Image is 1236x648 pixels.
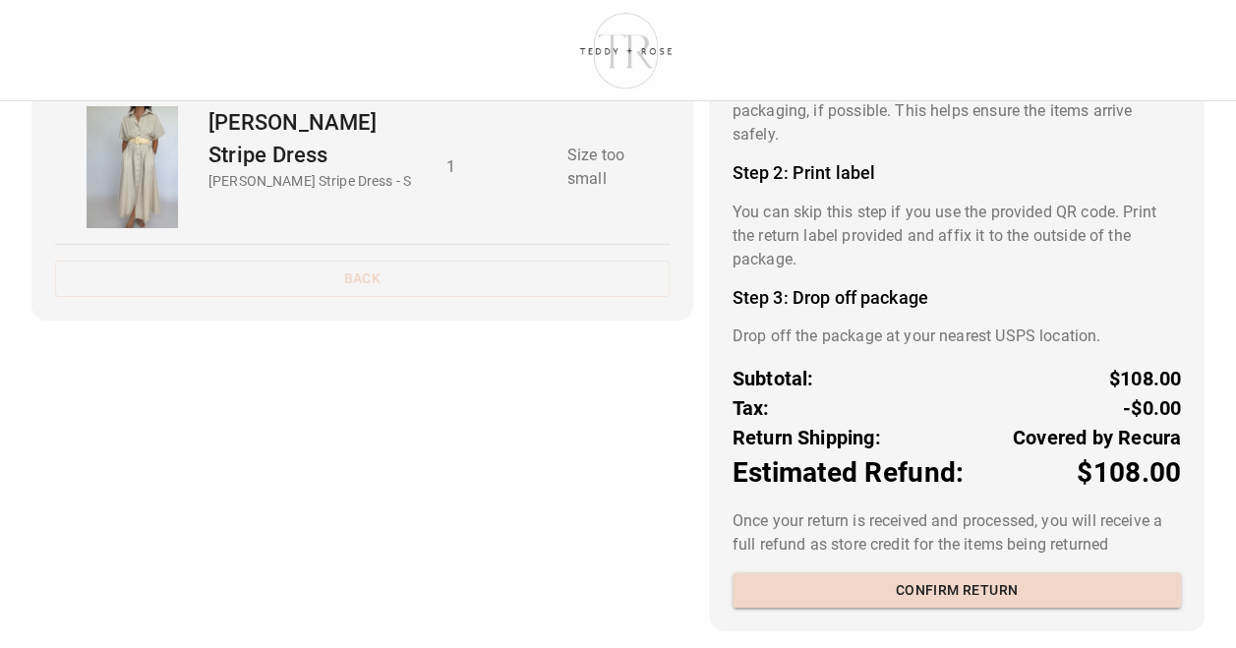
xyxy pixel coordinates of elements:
p: [PERSON_NAME] Stripe Dress - S [208,171,415,192]
p: -$0.00 [1123,393,1181,423]
p: [PERSON_NAME] Stripe Dress [208,106,415,171]
img: shop-teddyrose.myshopify.com-d93983e8-e25b-478f-b32e-9430bef33fdd [570,8,681,92]
p: You can skip this step if you use the provided QR code. Print the return label provided and affix... [733,201,1181,271]
p: $108.00 [1077,452,1181,494]
p: Estimated Refund: [733,452,964,494]
p: Tax: [733,393,770,423]
p: $108.00 [1109,364,1181,393]
p: Size too small [567,144,654,191]
h4: Step 2: Print label [733,162,1181,184]
button: Back [55,261,670,297]
p: Once your return is received and processed, you will receive a full refund as store credit for th... [733,509,1181,557]
p: Subtotal: [733,364,814,393]
h4: Step 3: Drop off package [733,287,1181,309]
p: Carefully package the items you are returning in the original packaging, if possible. This helps ... [733,76,1181,147]
p: 1 [446,155,536,179]
button: Confirm return [733,572,1181,609]
p: Return Shipping: [733,423,881,452]
p: Drop off the package at your nearest USPS location. [733,324,1181,348]
p: Covered by Recura [1013,423,1181,452]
